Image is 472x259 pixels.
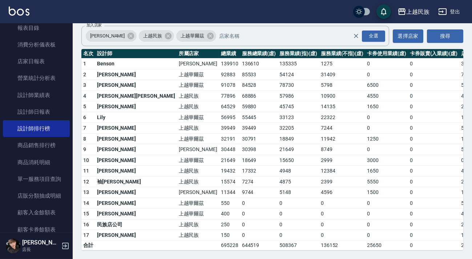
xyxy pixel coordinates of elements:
td: 上越民族 [177,230,219,241]
td: 0 [408,58,459,69]
td: 12384 [319,166,365,177]
td: 0 [365,123,408,134]
td: 1650 [365,166,408,177]
td: [PERSON_NAME] [95,209,177,219]
td: [PERSON_NAME] [177,187,219,198]
span: 5 [83,104,86,109]
td: 33123 [278,112,319,123]
td: 7274 [240,176,278,187]
span: 3 [83,82,86,88]
td: 550 [219,198,240,209]
span: 13 [83,189,89,195]
td: 18649 [240,155,278,166]
td: Benson [95,58,177,69]
td: 695228 [219,240,240,250]
td: 0 [240,209,278,219]
span: 16 [83,222,89,227]
th: 服務業績(指)(虛) [278,49,319,58]
td: 136610 [240,58,278,69]
td: 18849 [278,133,319,144]
th: 卡券販賣(入業績)(虛) [408,49,459,58]
td: 上越民族 [177,90,219,101]
td: 55445 [240,112,278,123]
td: 0 [408,230,459,241]
td: 64529 [219,101,240,112]
td: 57986 [278,90,319,101]
td: 91078 [219,80,240,91]
td: 0 [408,176,459,187]
td: 上越民族 [177,176,219,187]
span: 12 [83,179,89,185]
span: 10 [83,157,89,163]
td: 31409 [319,69,365,80]
th: 所屬店家 [177,49,219,58]
td: 0 [278,230,319,241]
td: 8749 [319,144,365,155]
td: 5798 [319,80,365,91]
th: 卡券使用業績(虛) [365,49,408,58]
button: Open [360,29,387,43]
td: 上越華爾茲 [177,69,219,80]
td: 上越華爾茲 [177,209,219,219]
button: 登出 [435,5,463,19]
span: 14 [83,200,89,206]
a: 店家日報表 [3,53,70,70]
td: 136152 [319,240,365,250]
h5: [PERSON_NAME] [22,239,59,246]
button: 搜尋 [427,29,463,43]
td: 11942 [319,133,365,144]
div: 全選 [362,31,385,42]
td: 0 [278,198,319,209]
td: 0 [278,209,319,219]
td: 644519 [240,240,278,250]
div: 上越民族 [139,30,174,42]
td: [PERSON_NAME] [95,101,177,112]
td: 1650 [365,101,408,112]
td: 6500 [365,80,408,91]
td: [PERSON_NAME] [177,144,219,155]
th: 名次 [81,49,95,58]
td: 508367 [278,240,319,250]
span: 9 [83,146,86,152]
a: 報表目錄 [3,20,70,36]
td: [PERSON_NAME] [95,166,177,177]
td: [PERSON_NAME] [177,58,219,69]
td: 4875 [278,176,319,187]
label: 加入店家 [86,23,102,28]
td: 0 [240,198,278,209]
td: 上越華爾茲 [177,155,219,166]
td: 0 [365,58,408,69]
td: 0 [319,198,365,209]
td: 39449 [240,123,278,134]
th: 服務總業績(虛) [240,49,278,58]
td: 21649 [278,144,319,155]
td: 2999 [319,155,365,166]
td: 0 [365,219,408,230]
td: 0 [408,187,459,198]
td: 84528 [240,80,278,91]
a: 設計師業績表 [3,87,70,104]
td: 上越民族 [177,166,219,177]
span: 17 [83,232,89,238]
span: 7 [83,125,86,131]
td: 10900 [319,90,365,101]
input: 店家名稱 [217,30,366,43]
td: 32205 [278,123,319,134]
td: 0 [408,101,459,112]
td: [PERSON_NAME] [95,155,177,166]
div: [PERSON_NAME] [86,30,137,42]
td: 56995 [219,112,240,123]
td: 19432 [219,166,240,177]
td: 400 [219,209,240,219]
td: 1275 [319,58,365,69]
td: 21649 [219,155,240,166]
td: 32191 [219,133,240,144]
td: 77896 [219,90,240,101]
td: 68886 [240,90,278,101]
span: 8 [83,136,86,142]
td: 0 [408,80,459,91]
td: 0 [408,133,459,144]
td: 9744 [240,187,278,198]
td: 135335 [278,58,319,69]
td: [PERSON_NAME] [95,198,177,209]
